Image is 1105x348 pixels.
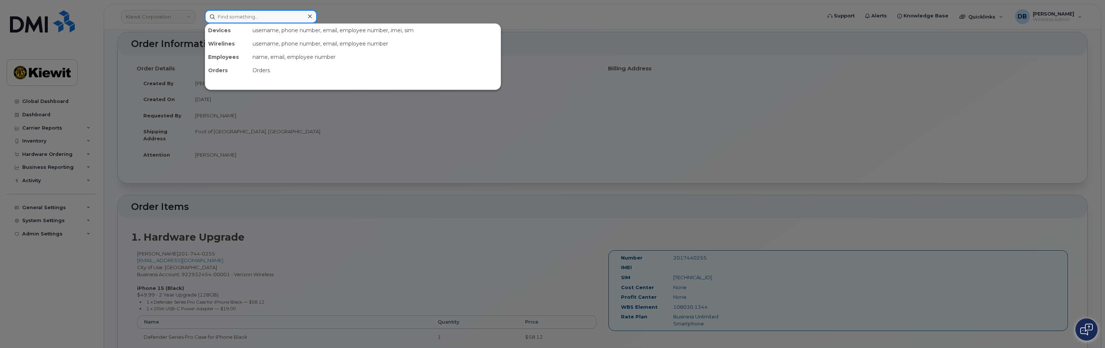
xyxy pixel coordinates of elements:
div: Devices [205,24,250,37]
div: Employees [205,50,250,64]
div: Wirelines [205,37,250,50]
div: Orders [205,64,250,77]
div: name, email, employee number [250,50,501,64]
div: Orders [250,64,501,77]
input: Find something... [205,10,317,23]
div: username, phone number, email, employee number [250,37,501,50]
img: Open chat [1080,324,1093,335]
div: username, phone number, email, employee number, imei, sim [250,24,501,37]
